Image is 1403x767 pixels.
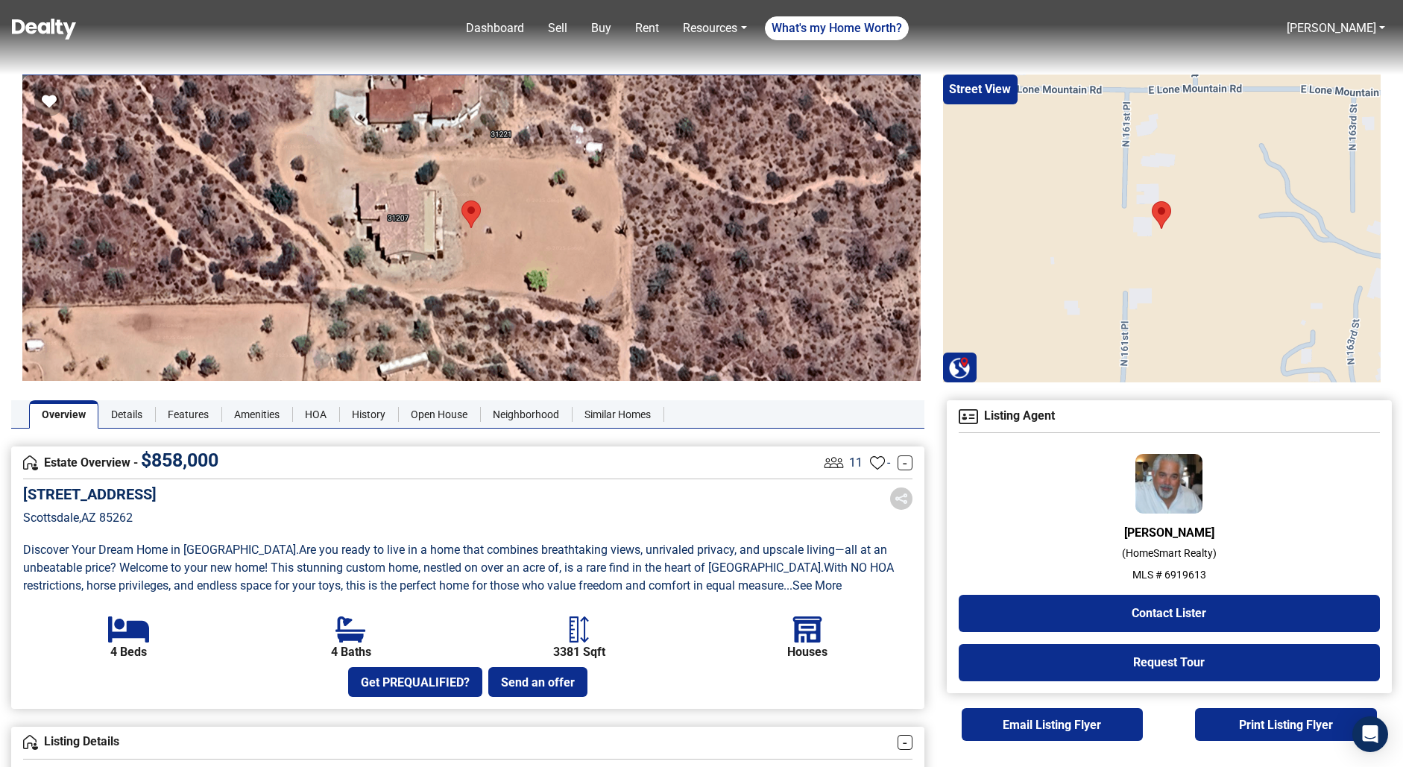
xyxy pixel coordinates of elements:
span: $ 858,000 [141,449,218,471]
p: Scottsdale , AZ 85262 [23,509,157,527]
span: - [887,454,890,472]
a: Overview [29,400,98,429]
a: Amenities [221,400,292,429]
h6: [PERSON_NAME] [959,525,1380,540]
img: Search Homes at Dealty [948,356,971,379]
b: 4 Baths [331,646,371,659]
button: Send an offer [488,667,587,697]
a: [PERSON_NAME] [1281,13,1391,43]
img: Listing View [821,449,847,476]
img: Favourites [870,455,885,470]
b: 4 Beds [110,646,147,659]
p: ( HomeSmart Realty ) [959,546,1380,561]
button: Request Tour [959,644,1380,681]
a: What's my Home Worth? [765,16,909,40]
a: Resources [677,13,752,43]
a: Buy [585,13,617,43]
a: Rent [629,13,665,43]
h4: Listing Details [23,735,898,750]
a: Sell [542,13,573,43]
button: Email Listing Flyer [962,708,1144,741]
span: Are you ready to live in a home that combines breathtaking views, unrivaled privacy, and upscale ... [23,543,890,575]
h4: Listing Agent [959,409,1380,424]
iframe: BigID CMP Widget [7,722,52,767]
a: - [898,455,912,470]
a: ...See More [784,578,842,593]
img: Agent [1135,454,1202,514]
h4: Estate Overview - [23,455,821,471]
span: Discover Your Dream Home in [GEOGRAPHIC_DATA] . [23,543,299,557]
a: HOA [292,400,339,429]
img: Agent [959,409,978,424]
button: Print Listing Flyer [1195,708,1377,741]
b: Houses [787,646,827,659]
a: - [898,735,912,750]
img: Dealty - Buy, Sell & Rent Homes [12,19,76,40]
div: Open Intercom Messenger [1352,716,1388,752]
h5: [STREET_ADDRESS] [23,485,157,503]
a: Details [98,400,155,429]
img: Overview [23,455,38,470]
span: 11 [849,454,863,472]
a: [PERSON_NAME] [1287,21,1376,35]
a: Similar Homes [572,400,663,429]
button: Street View [943,75,1018,104]
a: Features [155,400,221,429]
p: MLS # 6919613 [959,567,1380,583]
span: With NO HOA restrictions, horse privileges, and endless space for your toys, this is the perfect ... [23,561,897,593]
a: History [339,400,398,429]
a: Dashboard [460,13,530,43]
button: Get PREQUALIFIED? [348,667,482,697]
b: 3381 Sqft [553,646,605,659]
button: Contact Lister [959,595,1380,632]
a: Open House [398,400,480,429]
a: Neighborhood [480,400,572,429]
